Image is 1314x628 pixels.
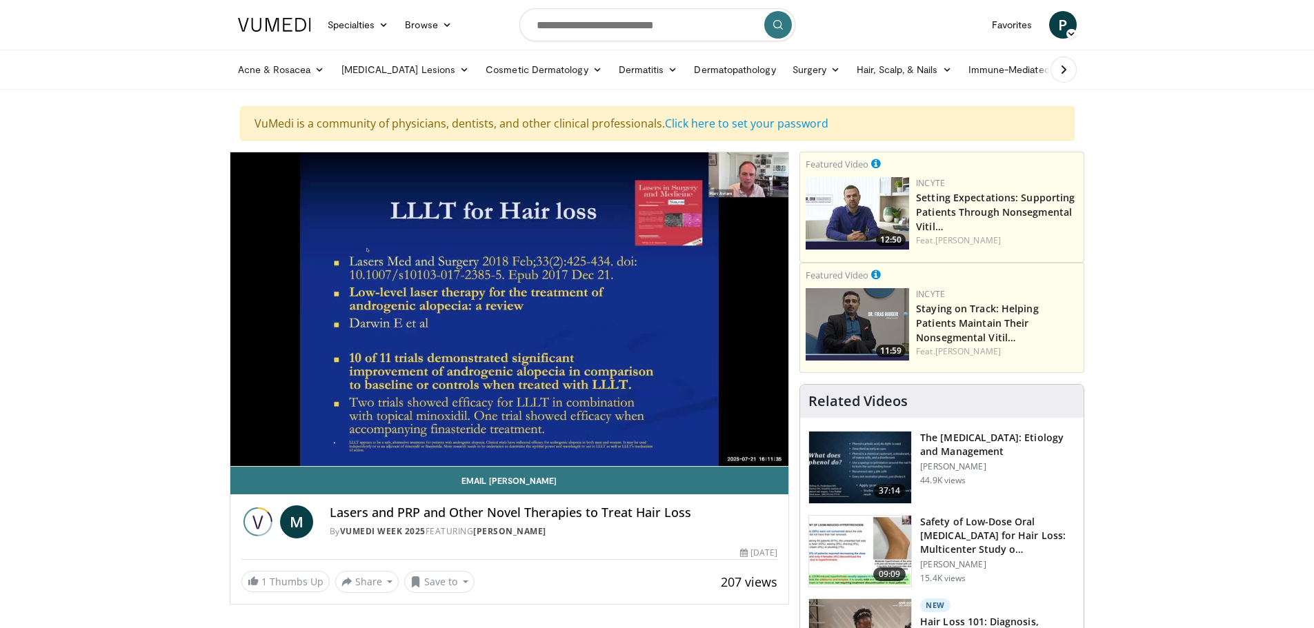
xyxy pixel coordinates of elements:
button: Save to [404,571,475,593]
a: 09:09 Safety of Low-Dose Oral [MEDICAL_DATA] for Hair Loss: Multicenter Study o… [PERSON_NAME] 15... [808,515,1075,588]
a: Favorites [984,11,1041,39]
div: [DATE] [740,547,777,559]
a: Dermatopathology [686,56,784,83]
a: Click here to set your password [665,116,828,131]
a: Browse [397,11,460,39]
a: Incyte [916,288,945,300]
img: 98b3b5a8-6d6d-4e32-b979-fd4084b2b3f2.png.150x105_q85_crop-smart_upscale.jpg [806,177,909,250]
h4: Lasers and PRP and Other Novel Therapies to Treat Hair Loss [330,505,778,520]
a: 11:59 [806,288,909,361]
a: Surgery [784,56,849,83]
img: 83a686ce-4f43-4faf-a3e0-1f3ad054bd57.150x105_q85_crop-smart_upscale.jpg [809,516,911,587]
img: c5af237d-e68a-4dd3-8521-77b3daf9ece4.150x105_q85_crop-smart_upscale.jpg [809,432,911,503]
input: Search topics, interventions [519,8,795,41]
a: Cosmetic Dermatology [477,56,610,83]
a: [PERSON_NAME] [935,234,1001,246]
a: [PERSON_NAME] [935,345,1001,357]
a: Vumedi Week 2025 [340,525,426,537]
div: Feat. [916,234,1078,247]
img: Vumedi Week 2025 [241,505,275,538]
a: Hair, Scalp, & Nails [848,56,959,83]
div: Feat. [916,345,1078,358]
a: M [280,505,313,538]
a: Acne & Rosacea [230,56,333,83]
span: 1 [261,575,267,588]
a: 1 Thumbs Up [241,571,330,592]
small: Featured Video [806,158,868,170]
p: 15.4K views [920,573,966,584]
span: 11:59 [876,345,906,357]
a: Incyte [916,177,945,189]
p: 44.9K views [920,475,966,486]
a: [PERSON_NAME] [473,525,546,537]
span: 12:50 [876,234,906,246]
a: Immune-Mediated [960,56,1072,83]
a: Email [PERSON_NAME] [230,467,789,494]
div: VuMedi is a community of physicians, dentists, and other clinical professionals. [240,106,1075,141]
a: Setting Expectations: Supporting Patients Through Nonsegmental Vitil… [916,191,1075,233]
a: P [1049,11,1077,39]
a: Dermatitis [610,56,686,83]
a: Staying on Track: Helping Patients Maintain Their Nonsegmental Vitil… [916,302,1039,344]
small: Featured Video [806,269,868,281]
img: VuMedi Logo [238,18,311,32]
a: Specialties [319,11,397,39]
a: 12:50 [806,177,909,250]
p: [PERSON_NAME] [920,559,1075,570]
h3: Safety of Low-Dose Oral [MEDICAL_DATA] for Hair Loss: Multicenter Study o… [920,515,1075,556]
span: 09:09 [873,567,906,581]
h4: Related Videos [808,393,908,409]
h3: The [MEDICAL_DATA]: Etiology and Management [920,431,1075,458]
p: New [920,598,950,612]
span: 207 views [721,574,777,590]
img: fe0751a3-754b-4fa7-bfe3-852521745b57.png.150x105_q85_crop-smart_upscale.jpg [806,288,909,361]
button: Share [335,571,399,593]
a: 37:14 The [MEDICAL_DATA]: Etiology and Management [PERSON_NAME] 44.9K views [808,431,1075,504]
video-js: Video Player [230,152,789,467]
div: By FEATURING [330,525,778,538]
span: 37:14 [873,484,906,498]
p: [PERSON_NAME] [920,461,1075,472]
a: [MEDICAL_DATA] Lesions [333,56,478,83]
